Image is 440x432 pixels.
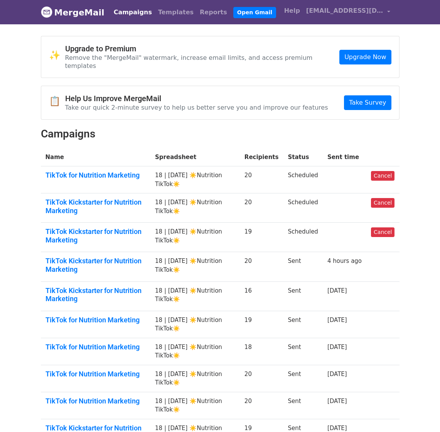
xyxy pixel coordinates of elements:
td: Sent [283,338,322,365]
td: 16 [240,281,283,311]
td: 19 [240,223,283,252]
p: Remove the "MergeMail" watermark, increase email limits, and access premium templates [65,54,340,70]
td: 18 | [DATE] ☀️Nutrition TikTok☀️ [150,223,240,252]
td: Sent [283,281,322,311]
td: Scheduled [283,223,322,252]
a: Upgrade Now [339,50,391,64]
th: Spreadsheet [150,148,240,166]
span: [EMAIL_ADDRESS][DOMAIN_NAME] [306,6,383,15]
a: Cancel [371,198,394,208]
td: 19 [240,311,283,338]
td: 18 | [DATE] ☀️Nutrition TikTok☀️ [150,311,240,338]
th: Sent time [323,148,366,166]
img: MergeMail logo [41,6,52,18]
a: TikTok for Nutrition Marketing [46,171,146,180]
a: Cancel [371,227,394,237]
td: 20 [240,252,283,281]
h2: Campaigns [41,127,400,141]
a: TikTok Kickstarter for Nutrition Marketing [46,227,146,244]
td: 18 | [DATE] ☀️Nutrition TikTok☀️ [150,193,240,223]
a: [DATE] [327,344,347,351]
td: 18 | [DATE] ☀️Nutrition TikTok☀️ [150,281,240,311]
td: 18 | [DATE] ☀️Nutrition TikTok☀️ [150,365,240,392]
td: Sent [283,252,322,281]
a: Templates [155,5,197,20]
th: Recipients [240,148,283,166]
span: ✨ [49,50,65,61]
a: [DATE] [327,287,347,294]
th: Status [283,148,322,166]
h4: Help Us Improve MergeMail [65,94,328,103]
td: 20 [240,365,283,392]
td: 20 [240,166,283,193]
a: Cancel [371,171,394,181]
td: 20 [240,392,283,419]
td: 18 | [DATE] ☀️Nutrition TikTok☀️ [150,392,240,419]
span: 📋 [49,96,65,107]
td: Sent [283,392,322,419]
a: TikTok for Nutrition Marketing [46,397,146,405]
a: MergeMail [41,4,105,20]
td: Sent [283,311,322,338]
td: 18 [240,338,283,365]
a: TikTok for Nutrition Marketing [46,316,146,324]
a: Help [281,3,303,19]
a: TikTok Kickstarter for Nutrition Marketing [46,257,146,273]
a: TikTok Kickstarter for Nutrition Marketing [46,198,146,215]
a: [EMAIL_ADDRESS][DOMAIN_NAME] [303,3,393,21]
a: 4 hours ago [327,258,362,264]
a: Reports [197,5,230,20]
td: Scheduled [283,166,322,193]
a: [DATE] [327,425,347,432]
a: Campaigns [111,5,155,20]
td: Sent [283,365,322,392]
a: TikTok for Nutrition Marketing [46,343,146,351]
th: Name [41,148,151,166]
td: 18 | [DATE] ☀️Nutrition TikTok☀️ [150,166,240,193]
h4: Upgrade to Premium [65,44,340,53]
td: 20 [240,193,283,223]
td: Scheduled [283,193,322,223]
td: 18 | [DATE] ☀️Nutrition TikTok☀️ [150,252,240,281]
p: Take our quick 2-minute survey to help us better serve you and improve our features [65,103,328,112]
td: 18 | [DATE] ☀️Nutrition TikTok☀️ [150,338,240,365]
a: TikTok Kickstarter for Nutrition Marketing [46,286,146,303]
a: [DATE] [327,398,347,405]
a: TikTok for Nutrition Marketing [46,370,146,378]
a: [DATE] [327,317,347,324]
a: Open Gmail [233,7,276,18]
a: Take Survey [344,95,391,110]
a: [DATE] [327,371,347,378]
